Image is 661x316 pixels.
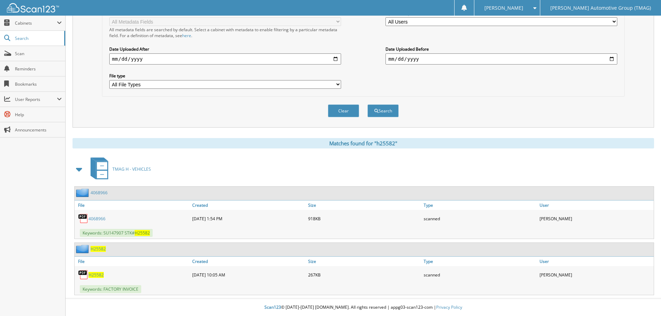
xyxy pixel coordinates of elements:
[112,166,151,172] span: TMAG H - VEHICLES
[76,245,91,253] img: folder2.png
[76,188,91,197] img: folder2.png
[190,268,306,282] div: [DATE] 10:05 AM
[88,216,105,222] a: 4068966
[80,285,141,293] span: Keywords: FACTORY INVOICE
[306,257,422,266] a: Size
[422,212,538,225] div: scanned
[15,96,57,102] span: User Reports
[135,230,150,236] span: H25582
[7,3,59,12] img: scan123-logo-white.svg
[538,212,654,225] div: [PERSON_NAME]
[15,35,61,41] span: Search
[182,33,191,39] a: here
[306,200,422,210] a: Size
[626,283,661,316] iframe: Chat Widget
[15,66,62,72] span: Reminders
[264,304,281,310] span: Scan123
[367,104,399,117] button: Search
[15,51,62,57] span: Scan
[306,212,422,225] div: 918KB
[190,212,306,225] div: [DATE] 1:54 PM
[109,27,341,39] div: All metadata fields are searched by default. Select a cabinet with metadata to enable filtering b...
[422,268,538,282] div: scanned
[15,127,62,133] span: Announcements
[91,246,106,252] a: H25582
[109,53,341,65] input: start
[15,112,62,118] span: Help
[436,304,462,310] a: Privacy Policy
[78,270,88,280] img: PDF.png
[422,200,538,210] a: Type
[73,138,654,148] div: Matches found for "h25582"
[75,200,190,210] a: File
[385,46,617,52] label: Date Uploaded Before
[190,257,306,266] a: Created
[109,73,341,79] label: File type
[66,299,661,316] div: © [DATE]-[DATE] [DOMAIN_NAME]. All rights reserved | appg03-scan123-com |
[538,200,654,210] a: User
[80,229,153,237] span: Keywords: SU147907 STK#
[550,6,651,10] span: [PERSON_NAME] Automotive Group (TMAG)
[484,6,523,10] span: [PERSON_NAME]
[75,257,190,266] a: File
[86,155,151,183] a: TMAG H - VEHICLES
[306,268,422,282] div: 267KB
[15,81,62,87] span: Bookmarks
[109,46,341,52] label: Date Uploaded After
[538,268,654,282] div: [PERSON_NAME]
[538,257,654,266] a: User
[91,190,108,196] a: 4068966
[15,20,57,26] span: Cabinets
[422,257,538,266] a: Type
[88,272,104,278] a: H25582
[190,200,306,210] a: Created
[78,213,88,224] img: PDF.png
[385,53,617,65] input: end
[328,104,359,117] button: Clear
